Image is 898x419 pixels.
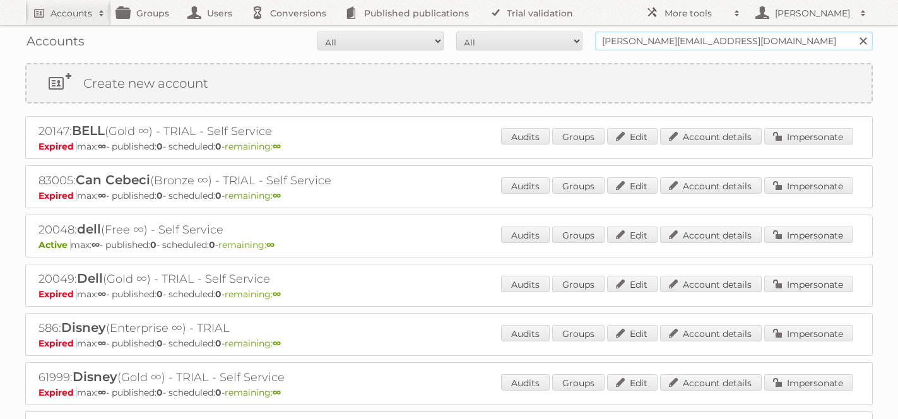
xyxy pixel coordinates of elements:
a: Edit [607,177,658,194]
strong: 0 [215,387,222,398]
strong: ∞ [273,288,281,300]
strong: ∞ [98,190,106,201]
h2: 61999: (Gold ∞) - TRIAL - Self Service [38,369,480,386]
strong: ∞ [98,387,106,398]
strong: 0 [215,288,222,300]
span: Can Cebeci [76,172,150,187]
h2: 20048: (Free ∞) - Self Service [38,221,480,238]
span: remaining: [225,141,281,152]
p: max: - published: - scheduled: - [38,288,860,300]
p: max: - published: - scheduled: - [38,141,860,152]
a: Impersonate [764,325,853,341]
span: remaining: [225,190,281,201]
strong: ∞ [273,338,281,349]
span: Dell [77,271,103,286]
strong: ∞ [273,387,281,398]
strong: 0 [157,141,163,152]
a: Groups [552,227,605,243]
p: max: - published: - scheduled: - [38,190,860,201]
span: dell [77,221,101,237]
a: Groups [552,177,605,194]
a: Impersonate [764,227,853,243]
a: Impersonate [764,128,853,145]
strong: 0 [150,239,157,251]
span: Disney [73,369,117,384]
a: Account details [660,325,762,341]
h2: 586: (Enterprise ∞) - TRIAL [38,320,480,336]
strong: ∞ [98,141,106,152]
strong: ∞ [273,141,281,152]
a: Groups [552,374,605,391]
a: Impersonate [764,374,853,391]
h2: 83005: (Bronze ∞) - TRIAL - Self Service [38,172,480,189]
strong: ∞ [98,288,106,300]
a: Create new account [27,64,871,102]
span: remaining: [218,239,275,251]
span: Disney [61,320,106,335]
p: max: - published: - scheduled: - [38,338,860,349]
a: Groups [552,276,605,292]
h2: Accounts [50,7,92,20]
span: BELL [72,123,105,138]
strong: 0 [157,387,163,398]
a: Edit [607,276,658,292]
h2: 20147: (Gold ∞) - TRIAL - Self Service [38,123,480,139]
span: Expired [38,338,77,349]
a: Audits [501,276,550,292]
a: Account details [660,128,762,145]
span: Expired [38,190,77,201]
a: Account details [660,177,762,194]
strong: 0 [157,338,163,349]
strong: 0 [215,338,222,349]
a: Edit [607,227,658,243]
h2: 20049: (Gold ∞) - TRIAL - Self Service [38,271,480,287]
strong: 0 [215,190,222,201]
a: Audits [501,374,550,391]
a: Edit [607,128,658,145]
h2: More tools [665,7,728,20]
strong: ∞ [92,239,100,251]
span: remaining: [225,288,281,300]
strong: 0 [215,141,222,152]
a: Edit [607,325,658,341]
a: Audits [501,325,550,341]
strong: 0 [209,239,215,251]
p: max: - published: - scheduled: - [38,239,860,251]
span: Expired [38,387,77,398]
a: Audits [501,128,550,145]
strong: ∞ [273,190,281,201]
p: max: - published: - scheduled: - [38,387,860,398]
strong: ∞ [266,239,275,251]
strong: 0 [157,288,163,300]
a: Audits [501,227,550,243]
span: remaining: [225,387,281,398]
span: Active [38,239,71,251]
span: Expired [38,288,77,300]
a: Groups [552,128,605,145]
a: Audits [501,177,550,194]
a: Account details [660,276,762,292]
strong: ∞ [98,338,106,349]
a: Impersonate [764,177,853,194]
a: Groups [552,325,605,341]
span: Expired [38,141,77,152]
span: remaining: [225,338,281,349]
h2: [PERSON_NAME] [772,7,854,20]
a: Edit [607,374,658,391]
a: Impersonate [764,276,853,292]
strong: 0 [157,190,163,201]
a: Account details [660,374,762,391]
a: Account details [660,227,762,243]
